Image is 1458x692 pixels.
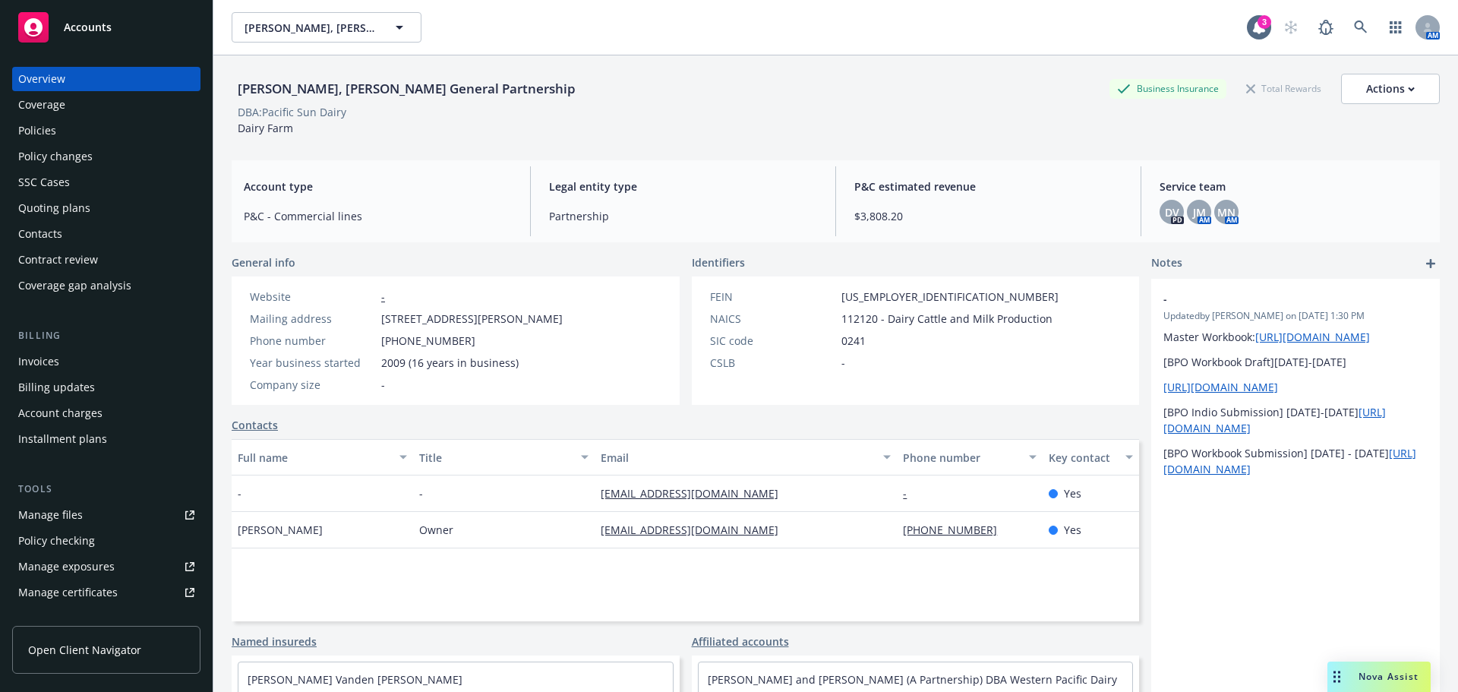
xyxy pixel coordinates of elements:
button: Nova Assist [1327,662,1431,692]
a: Contacts [232,417,278,433]
div: [PERSON_NAME], [PERSON_NAME] General Partnership [232,79,582,99]
div: Quoting plans [18,196,90,220]
div: Overview [18,67,65,91]
div: -Updatedby [PERSON_NAME] on [DATE] 1:30 PMMaster Workbook:[URL][DOMAIN_NAME][BPO Workbook Draft][... [1151,279,1440,489]
a: Start snowing [1276,12,1306,43]
div: Key contact [1049,450,1116,466]
div: Invoices [18,349,59,374]
a: [URL][DOMAIN_NAME] [1255,330,1370,344]
span: [US_EMPLOYER_IDENTIFICATION_NUMBER] [841,289,1059,305]
span: [PHONE_NUMBER] [381,333,475,349]
a: Accounts [12,6,200,49]
div: Drag to move [1327,662,1346,692]
span: - [841,355,845,371]
span: [STREET_ADDRESS][PERSON_NAME] [381,311,563,327]
span: Partnership [549,208,817,224]
a: [EMAIL_ADDRESS][DOMAIN_NAME] [601,523,791,537]
button: Phone number [897,439,1042,476]
p: Master Workbook: [1163,329,1428,345]
span: P&C estimated revenue [854,179,1122,194]
p: [BPO Workbook Draft][DATE]-[DATE] [1163,354,1428,370]
button: Full name [232,439,413,476]
a: add [1422,254,1440,273]
span: Updated by [PERSON_NAME] on [DATE] 1:30 PM [1163,309,1428,323]
span: P&C - Commercial lines [244,208,512,224]
a: SSC Cases [12,170,200,194]
div: Year business started [250,355,375,371]
div: Full name [238,450,390,466]
a: Installment plans [12,427,200,451]
a: [URL][DOMAIN_NAME] [1163,380,1278,394]
a: Policy changes [12,144,200,169]
button: [PERSON_NAME], [PERSON_NAME] General Partnership [232,12,421,43]
span: [PERSON_NAME], [PERSON_NAME] General Partnership [245,20,376,36]
div: Phone number [903,450,1019,466]
a: Billing updates [12,375,200,400]
div: Manage files [18,503,83,527]
span: [PERSON_NAME] [238,522,323,538]
a: - [903,486,919,501]
a: Report a Bug [1311,12,1341,43]
div: Billing [12,328,200,343]
div: Policy changes [18,144,93,169]
div: 3 [1258,15,1271,29]
span: Service team [1160,179,1428,194]
a: Named insureds [232,634,317,649]
a: [PHONE_NUMBER] [903,523,1009,537]
div: Tools [12,482,200,497]
div: Coverage [18,93,65,117]
p: [BPO Workbook Submission] [DATE] - [DATE] [1163,445,1428,477]
a: Manage files [12,503,200,527]
button: Key contact [1043,439,1139,476]
div: Website [250,289,375,305]
div: Email [601,450,874,466]
span: - [419,485,423,501]
span: Notes [1151,254,1182,273]
div: Installment plans [18,427,107,451]
span: Open Client Navigator [28,642,141,658]
a: Invoices [12,349,200,374]
a: Policies [12,118,200,143]
span: 2009 (16 years in business) [381,355,519,371]
button: Actions [1341,74,1440,104]
div: Contract review [18,248,98,272]
a: [PERSON_NAME] Vanden [PERSON_NAME] [248,672,462,687]
span: JM [1193,204,1206,220]
span: Account type [244,179,512,194]
div: Policy checking [18,529,95,553]
a: Switch app [1381,12,1411,43]
span: 0241 [841,333,866,349]
a: Quoting plans [12,196,200,220]
div: Coverage gap analysis [18,273,131,298]
a: Search [1346,12,1376,43]
span: - [1163,291,1388,307]
a: Manage exposures [12,555,200,579]
span: DV [1165,204,1179,220]
div: Phone number [250,333,375,349]
div: Title [419,450,572,466]
a: Policy checking [12,529,200,553]
a: Coverage gap analysis [12,273,200,298]
div: Contacts [18,222,62,246]
span: Owner [419,522,453,538]
div: Company size [250,377,375,393]
a: Contacts [12,222,200,246]
button: Email [595,439,897,476]
span: Yes [1064,522,1081,538]
span: - [381,377,385,393]
div: SSC Cases [18,170,70,194]
span: General info [232,254,295,270]
a: Account charges [12,401,200,425]
a: - [381,289,385,304]
span: $3,808.20 [854,208,1122,224]
a: Manage claims [12,606,200,630]
div: Billing updates [18,375,95,400]
span: Nova Assist [1359,670,1419,683]
div: Manage exposures [18,555,115,579]
div: CSLB [710,355,835,371]
span: - [238,485,241,501]
a: Overview [12,67,200,91]
a: Affiliated accounts [692,634,789,649]
a: Manage certificates [12,580,200,605]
